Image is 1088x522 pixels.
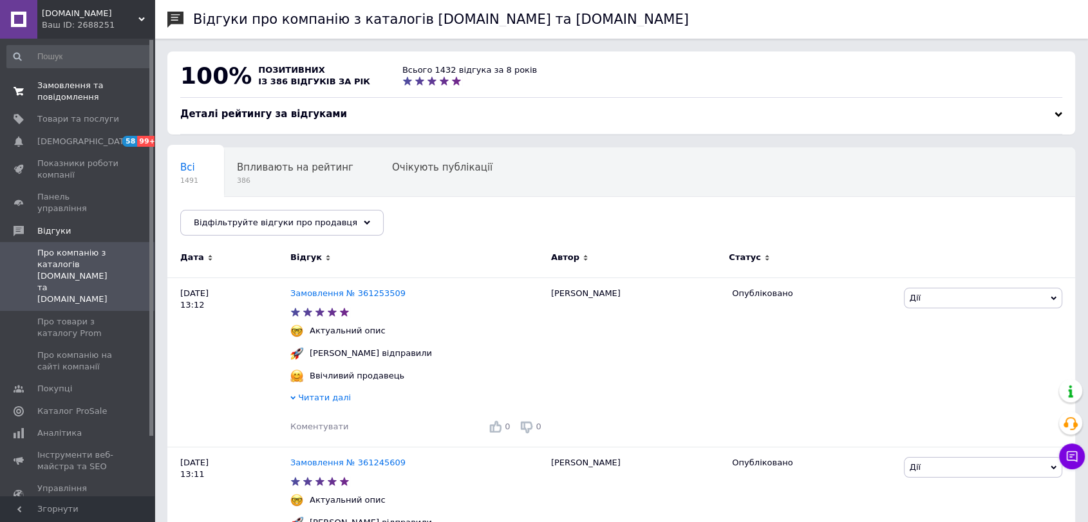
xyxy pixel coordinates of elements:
div: Актуальний опис [306,325,389,337]
span: Відгуки [37,225,71,237]
span: Читати далі [298,393,351,402]
div: Опубліковані без коментаря [167,197,337,246]
img: :nerd_face: [290,324,303,337]
span: Статус [729,252,761,263]
span: Опубліковані без комен... [180,210,311,222]
div: Всього 1432 відгука за 8 років [402,64,537,76]
span: Показники роботи компанії [37,158,119,181]
span: Управління сайтом [37,483,119,506]
a: Замовлення № 361253509 [290,288,406,298]
span: Товари та послуги [37,113,119,125]
span: Відфільтруйте відгуки про продавця [194,218,357,227]
span: Про компанію на сайті компанії [37,350,119,373]
span: 58 [122,136,137,147]
div: Опубліковано [732,288,894,299]
span: Впливають на рейтинг [237,162,353,173]
span: Коментувати [290,422,348,431]
div: Ввічливий продавець [306,370,408,382]
div: Читати далі [290,392,545,407]
span: 100% [180,62,252,89]
span: [DEMOGRAPHIC_DATA] [37,136,133,147]
span: bmw-pride.com.ua [42,8,138,19]
span: Автор [551,252,579,263]
span: Відгук [290,252,322,263]
div: Опубліковано [732,457,894,469]
span: Каталог ProSale [37,405,107,417]
span: 99+ [137,136,158,147]
div: Коментувати [290,421,348,433]
img: :nerd_face: [290,494,303,507]
img: :rocket: [290,347,303,360]
a: Замовлення № 361245609 [290,458,406,467]
input: Пошук [6,45,151,68]
span: Очікують публікації [392,162,492,173]
span: Покупці [37,383,72,395]
span: Аналітика [37,427,82,439]
div: [PERSON_NAME] відправили [306,348,435,359]
span: Про товари з каталогу Prom [37,316,119,339]
div: Ваш ID: 2688251 [42,19,155,31]
span: позитивних [258,65,325,75]
div: Актуальний опис [306,494,389,506]
span: 0 [536,422,541,431]
span: Дії [910,462,921,472]
h1: Відгуки про компанію з каталогів [DOMAIN_NAME] та [DOMAIN_NAME] [193,12,689,27]
span: Всі [180,162,195,173]
span: Деталі рейтингу за відгуками [180,108,347,120]
div: Деталі рейтингу за відгуками [180,107,1062,121]
span: Дії [910,293,921,303]
div: [PERSON_NAME] [545,277,726,447]
div: [DATE] 13:12 [167,277,290,447]
span: із 386 відгуків за рік [258,77,370,86]
span: Про компанію з каталогів [DOMAIN_NAME] та [DOMAIN_NAME] [37,247,119,306]
span: Дата [180,252,204,263]
button: Чат з покупцем [1059,443,1085,469]
span: 0 [505,422,510,431]
img: :hugging_face: [290,369,303,382]
span: Інструменти веб-майстра та SEO [37,449,119,472]
span: 386 [237,176,353,185]
span: 1491 [180,176,198,185]
span: Замовлення та повідомлення [37,80,119,103]
span: Панель управління [37,191,119,214]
